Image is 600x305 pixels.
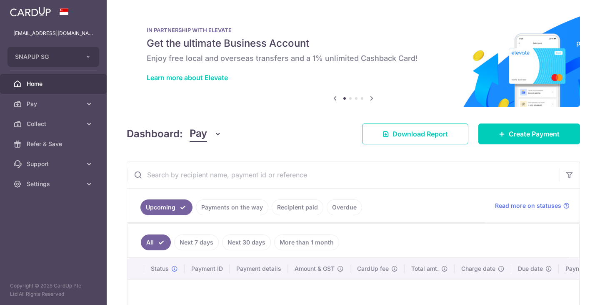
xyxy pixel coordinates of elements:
a: Next 30 days [222,234,271,250]
span: Collect [27,120,82,128]
a: Upcoming [140,199,192,215]
a: More than 1 month [274,234,339,250]
span: Total amt. [411,265,439,273]
span: SNAPUP SG [15,53,77,61]
h4: Dashboard: [127,126,183,141]
th: Payment details [230,258,288,280]
span: Support [27,160,82,168]
span: Pay [190,126,207,142]
img: CardUp [10,7,51,17]
span: Refer & Save [27,140,82,148]
a: Payments on the way [196,199,268,215]
span: Due date [518,265,543,273]
button: Pay [190,126,222,142]
span: Read more on statuses [495,202,561,210]
h5: Get the ultimate Business Account [147,37,560,50]
a: Recipient paid [272,199,323,215]
span: Pay [27,100,82,108]
span: CardUp fee [357,265,389,273]
h6: Enjoy free local and overseas transfers and a 1% unlimited Cashback Card! [147,53,560,63]
a: Next 7 days [174,234,219,250]
a: Learn more about Elevate [147,73,228,82]
a: Create Payment [478,124,580,144]
span: Home [27,80,82,88]
th: Payment ID [185,258,230,280]
a: Download Report [362,124,468,144]
a: Overdue [327,199,362,215]
p: IN PARTNERSHIP WITH ELEVATE [147,27,560,33]
a: Read more on statuses [495,202,570,210]
p: [EMAIL_ADDRESS][DOMAIN_NAME] [13,29,93,38]
span: Settings [27,180,82,188]
span: Charge date [461,265,495,273]
input: Search by recipient name, payment id or reference [127,161,560,188]
button: SNAPUP SG [7,47,99,67]
span: Create Payment [509,129,560,139]
a: All [141,234,171,250]
span: Amount & GST [295,265,335,273]
span: Status [151,265,169,273]
img: Renovation banner [127,13,580,107]
span: Download Report [392,129,448,139]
